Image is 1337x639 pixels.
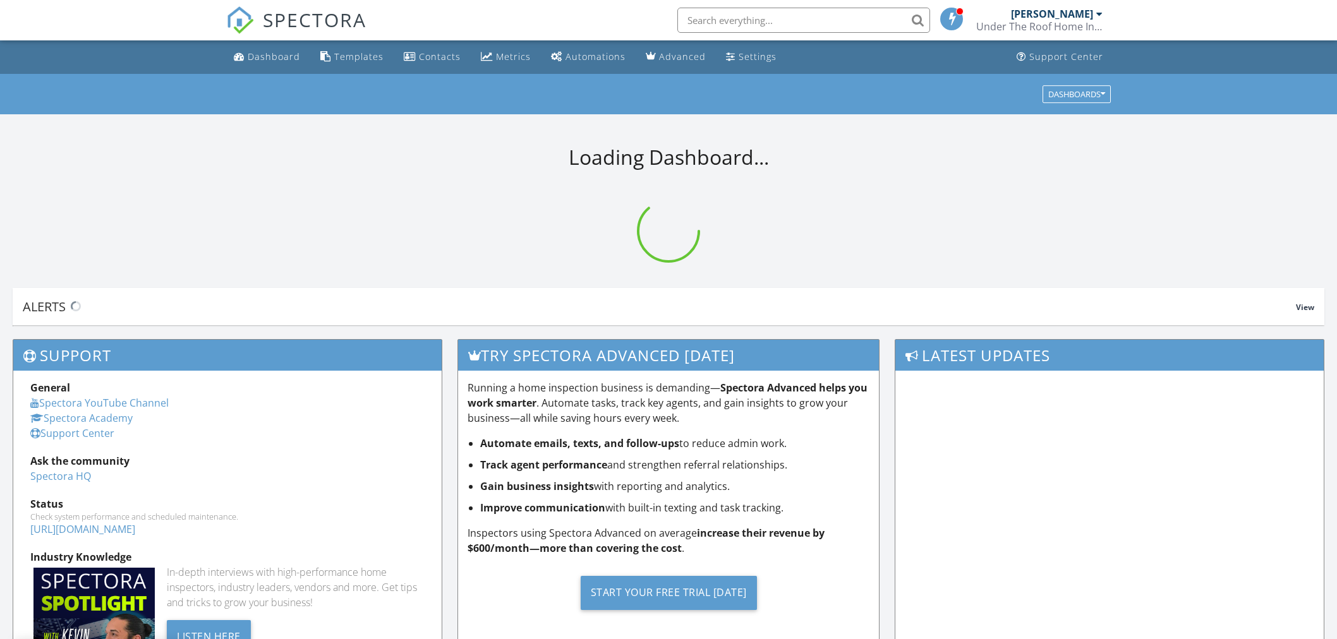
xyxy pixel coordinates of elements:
li: with reporting and analytics. [480,479,869,494]
div: Start Your Free Trial [DATE] [581,576,757,610]
a: Spectora Academy [30,411,133,425]
a: Contacts [399,45,466,69]
a: Start Your Free Trial [DATE] [468,566,869,619]
div: Automations [566,51,626,63]
div: Status [30,496,425,511]
strong: Track agent performance [480,458,607,472]
strong: increase their revenue by $600/month—more than covering the cost [468,526,825,555]
a: [URL][DOMAIN_NAME] [30,522,135,536]
div: Dashboards [1048,90,1105,99]
strong: General [30,381,70,395]
h3: Try spectora advanced [DATE] [458,340,879,371]
a: Settings [721,45,782,69]
a: SPECTORA [226,17,366,44]
strong: Automate emails, texts, and follow-ups [480,436,679,450]
img: The Best Home Inspection Software - Spectora [226,6,254,34]
div: Contacts [419,51,461,63]
div: [PERSON_NAME] [1011,8,1093,20]
div: Ask the community [30,453,425,469]
a: Support Center [30,426,114,440]
div: In-depth interviews with high-performance home inspectors, industry leaders, vendors and more. Ge... [167,564,425,610]
h3: Latest Updates [895,340,1324,371]
a: Automations (Basic) [546,45,631,69]
div: Under The Roof Home Inspections [976,20,1103,33]
div: Advanced [659,51,706,63]
a: Spectora YouTube Channel [30,396,169,410]
a: Metrics [476,45,536,69]
strong: Gain business insights [480,479,594,493]
a: Templates [315,45,389,69]
div: Alerts [23,298,1296,315]
a: Dashboard [229,45,305,69]
div: Support Center [1029,51,1103,63]
p: Inspectors using Spectora Advanced on average . [468,525,869,556]
strong: Spectora Advanced helps you work smarter [468,381,868,410]
div: Settings [739,51,777,63]
li: to reduce admin work. [480,436,869,451]
div: Dashboard [248,51,300,63]
div: Check system performance and scheduled maintenance. [30,511,425,522]
input: Search everything... [677,8,930,33]
button: Dashboards [1043,85,1111,103]
div: Templates [334,51,384,63]
strong: Improve communication [480,501,605,515]
p: Running a home inspection business is demanding— . Automate tasks, track key agents, and gain ins... [468,380,869,426]
span: View [1296,302,1314,313]
span: SPECTORA [263,6,366,33]
a: Advanced [641,45,711,69]
div: Metrics [496,51,531,63]
a: Support Center [1012,45,1108,69]
div: Industry Knowledge [30,549,425,564]
li: with built-in texting and task tracking. [480,500,869,515]
a: Spectora HQ [30,469,91,483]
li: and strengthen referral relationships. [480,457,869,472]
h3: Support [13,340,442,371]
